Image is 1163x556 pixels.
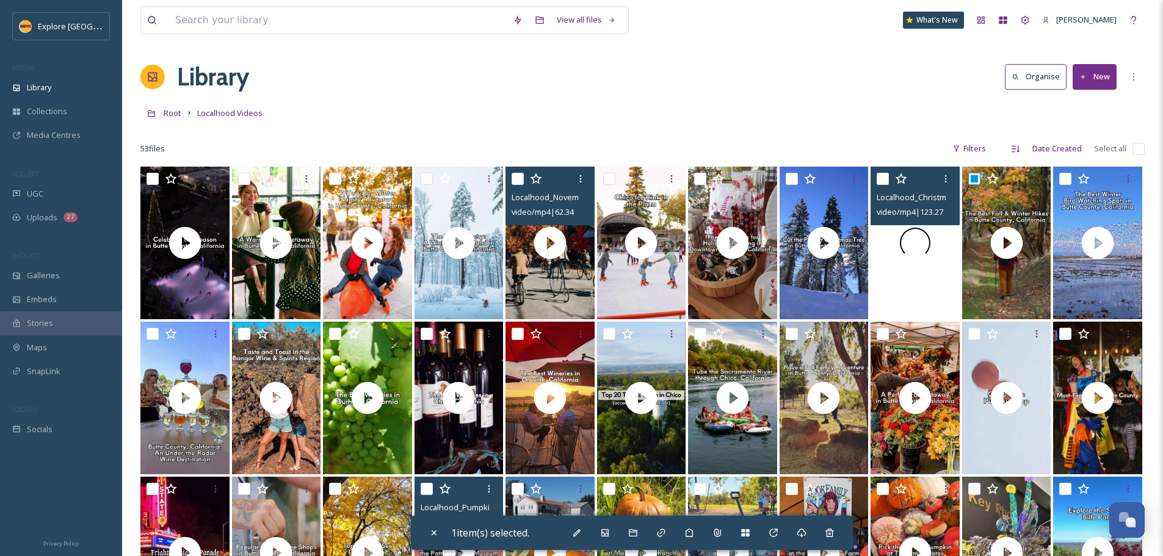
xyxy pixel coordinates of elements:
img: thumbnail [962,167,1051,319]
img: thumbnail [232,167,321,319]
img: thumbnail [505,322,595,474]
span: WIDGETS [12,251,40,260]
span: 53 file s [140,143,165,154]
a: Localhood Videos [197,106,263,120]
span: UGC [27,188,43,200]
img: thumbnail [780,322,869,474]
span: Collections [27,106,67,117]
a: View all files [551,8,622,32]
span: video/mp4 | 123.27 MB | 1440 x 2560 [877,206,999,217]
span: Select all [1094,143,1126,154]
input: Search your library [169,7,507,34]
span: Explore [GEOGRAPHIC_DATA] [38,20,145,32]
span: SOCIALS [12,405,37,414]
span: Localhood_November Things to Do.mp4 [512,191,657,203]
span: COLLECT [12,169,38,178]
button: Open Chat [1109,502,1145,538]
img: thumbnail [415,167,504,319]
img: thumbnail [232,322,321,474]
span: Localhood_Christmas Best Events.mp4 [877,191,1017,203]
img: thumbnail [688,322,777,474]
img: thumbnail [1053,322,1142,474]
span: MEDIA [12,63,34,72]
img: thumbnail [871,322,960,474]
span: Library [27,82,51,93]
img: thumbnail [780,167,869,319]
a: Privacy Policy [43,535,79,550]
img: thumbnail [597,167,686,319]
div: 27 [63,212,78,222]
span: [PERSON_NAME] [1056,14,1117,25]
img: thumbnail [415,322,504,474]
button: New [1073,64,1117,89]
button: Organise [1005,64,1067,89]
img: thumbnail [140,322,230,474]
span: Root [164,107,181,118]
span: 1 item(s) selected. [451,526,529,540]
span: Maps [27,342,47,353]
span: Uploads [27,212,57,223]
a: Root [164,106,181,120]
span: Media Centres [27,129,81,141]
a: What's New [903,12,964,29]
a: Organise [1005,64,1073,89]
div: Date Created [1026,137,1088,161]
img: Butte%20County%20logo.png [20,20,32,32]
img: thumbnail [140,167,230,319]
span: Galleries [27,270,60,281]
img: thumbnail [505,167,595,319]
span: SnapLink [27,366,60,377]
span: Localhood_Pumpkin Patch-[PERSON_NAME][GEOGRAPHIC_DATA]mp4 [421,501,673,513]
span: Localhood Videos [197,107,263,118]
span: Stories [27,317,53,329]
img: thumbnail [1053,167,1142,319]
img: thumbnail [323,322,412,474]
img: thumbnail [597,322,686,474]
img: thumbnail [688,167,777,319]
span: video/mp4 | 62.34 MB | 1440 x 2560 [512,206,630,217]
img: thumbnail [323,167,412,319]
img: thumbnail [962,322,1051,474]
span: Privacy Policy [43,540,79,547]
a: Library [177,59,249,95]
a: [PERSON_NAME] [1036,8,1123,32]
span: Embeds [27,294,57,305]
span: Socials [27,424,53,435]
div: Filters [946,137,992,161]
